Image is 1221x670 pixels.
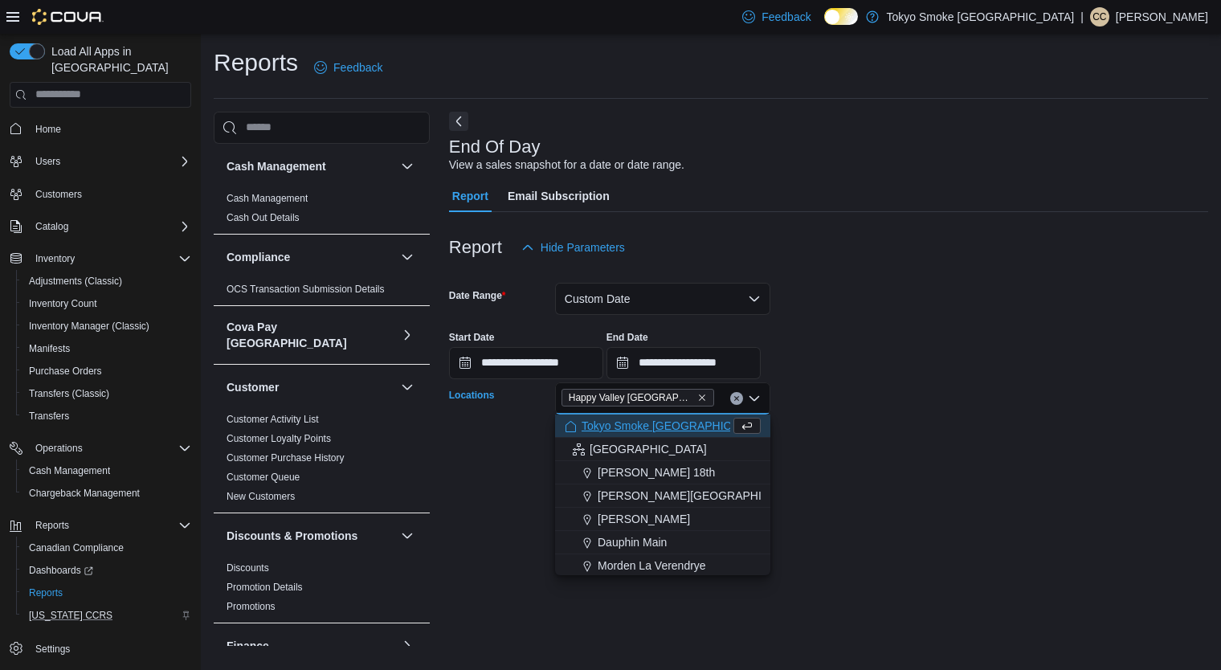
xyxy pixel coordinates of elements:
span: Purchase Orders [29,365,102,378]
span: Inventory Manager (Classic) [22,317,191,336]
span: Tokyo Smoke [GEOGRAPHIC_DATA] [582,418,770,434]
a: Customer Loyalty Points [227,433,331,444]
h3: Cash Management [227,158,326,174]
button: Transfers [16,405,198,427]
span: Transfers (Classic) [29,387,109,400]
span: Dashboards [29,564,93,577]
span: Dashboards [22,561,191,580]
p: Tokyo Smoke [GEOGRAPHIC_DATA] [887,7,1075,27]
input: Press the down key to open a popover containing a calendar. [449,347,603,379]
span: Operations [35,442,83,455]
button: Users [3,150,198,173]
button: Cash Management [227,158,394,174]
a: Cash Out Details [227,212,300,223]
p: [PERSON_NAME] [1116,7,1208,27]
span: [GEOGRAPHIC_DATA] [590,441,707,457]
a: Customer Queue [227,472,300,483]
h3: Discounts & Promotions [227,528,357,544]
a: Settings [29,639,76,659]
button: Finance [227,638,394,654]
button: Customer [227,379,394,395]
button: Reports [16,582,198,604]
span: Home [35,123,61,136]
a: Chargeback Management [22,484,146,503]
button: [PERSON_NAME][GEOGRAPHIC_DATA] [555,484,770,508]
div: Cash Management [214,189,430,234]
h3: End Of Day [449,137,541,157]
h3: Report [449,238,502,257]
span: Promotions [227,600,276,613]
button: Inventory Count [16,292,198,315]
span: Reports [29,516,191,535]
span: Reports [35,519,69,532]
a: Dashboards [22,561,100,580]
span: Users [29,152,191,171]
span: Happy Valley Goose Bay [561,389,714,406]
button: Customer [398,378,417,397]
span: Canadian Compliance [29,541,124,554]
a: Customer Activity List [227,414,319,425]
button: Manifests [16,337,198,360]
p: | [1080,7,1084,27]
span: Home [29,119,191,139]
span: Users [35,155,60,168]
h3: Cova Pay [GEOGRAPHIC_DATA] [227,319,394,351]
span: Manifests [29,342,70,355]
a: Transfers [22,406,76,426]
button: Chargeback Management [16,482,198,505]
span: Customer Purchase History [227,451,345,464]
h3: Finance [227,638,269,654]
span: Inventory Count [22,294,191,313]
button: Inventory Manager (Classic) [16,315,198,337]
span: [US_STATE] CCRS [29,609,112,622]
span: Transfers [22,406,191,426]
span: Reports [22,583,191,603]
button: Cash Management [16,460,198,482]
span: Customer Activity List [227,413,319,426]
label: Start Date [449,331,495,344]
span: Catalog [35,220,68,233]
span: [PERSON_NAME] 18th [598,464,715,480]
a: New Customers [227,491,295,502]
button: Discounts & Promotions [398,526,417,545]
input: Dark Mode [824,8,858,25]
a: Reports [22,583,69,603]
span: [PERSON_NAME] [598,511,690,527]
button: Home [3,117,198,141]
a: OCS Transaction Submission Details [227,284,385,295]
button: Compliance [398,247,417,267]
a: Adjustments (Classic) [22,272,129,291]
a: Cash Management [227,193,308,204]
div: Cody Cabot-Letto [1090,7,1109,27]
button: Users [29,152,67,171]
span: Customers [35,188,82,201]
a: Feedback [308,51,389,84]
button: Operations [29,439,89,458]
span: CC [1092,7,1106,27]
button: Next [449,112,468,131]
button: Inventory [29,249,81,268]
span: Hide Parameters [541,239,625,255]
span: Transfers (Classic) [22,384,191,403]
button: Dauphin Main [555,531,770,554]
button: Discounts & Promotions [227,528,394,544]
span: Happy Valley [GEOGRAPHIC_DATA] [569,390,694,406]
a: Feedback [736,1,817,33]
div: View a sales snapshot for a date or date range. [449,157,684,174]
span: Cash Management [227,192,308,205]
span: Settings [35,643,70,656]
a: Manifests [22,339,76,358]
button: Cash Management [398,157,417,176]
button: Reports [29,516,76,535]
a: Home [29,120,67,139]
a: Cash Management [22,461,116,480]
span: Cash Management [29,464,110,477]
span: Washington CCRS [22,606,191,625]
button: Catalog [29,217,75,236]
input: Press the down key to open a popover containing a calendar. [606,347,761,379]
a: Promotion Details [227,582,303,593]
span: Inventory [29,249,191,268]
div: Customer [214,410,430,513]
button: Customers [3,182,198,206]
